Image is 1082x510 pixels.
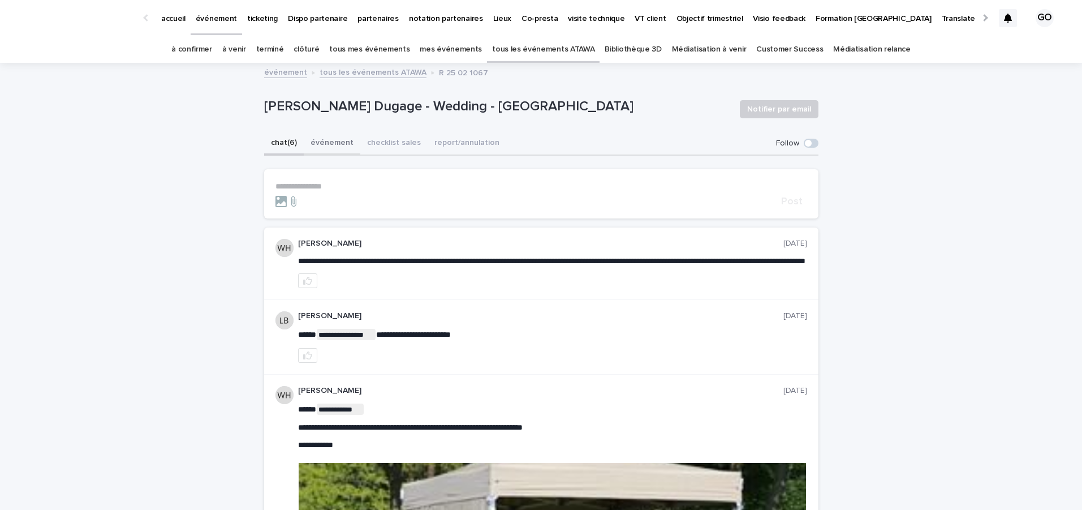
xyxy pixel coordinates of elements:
p: [DATE] [783,239,807,248]
button: like this post [298,273,317,288]
button: checklist sales [360,132,428,156]
p: [PERSON_NAME] Dugage - Wedding - [GEOGRAPHIC_DATA] [264,98,731,115]
a: Customer Success [756,36,823,63]
div: GO [1036,9,1054,27]
button: chat (6) [264,132,304,156]
a: terminé [256,36,284,63]
span: Post [781,196,803,207]
a: Bibliothèque 3D [605,36,661,63]
a: tous mes événements [329,36,409,63]
button: Post [777,196,807,207]
a: tous les événements ATAWA [492,36,594,63]
p: R 25 02 1067 [439,66,488,78]
p: [PERSON_NAME] [298,311,783,321]
p: [DATE] [783,311,807,321]
a: à venir [222,36,246,63]
p: [PERSON_NAME] [298,386,783,396]
a: tous les événements ATAWA [320,65,426,78]
button: report/annulation [428,132,506,156]
button: Notifier par email [740,100,818,118]
a: Médiatisation relance [833,36,911,63]
p: [PERSON_NAME] [298,239,783,248]
a: à confirmer [171,36,212,63]
p: Follow [776,139,799,148]
span: Notifier par email [747,104,811,115]
button: like this post [298,348,317,363]
p: [DATE] [783,386,807,396]
button: événement [304,132,360,156]
img: Ls34BcGeRexTGTNfXpUC [23,7,132,29]
a: événement [264,65,307,78]
a: mes événements [420,36,482,63]
a: clôturé [294,36,319,63]
a: Médiatisation à venir [672,36,747,63]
